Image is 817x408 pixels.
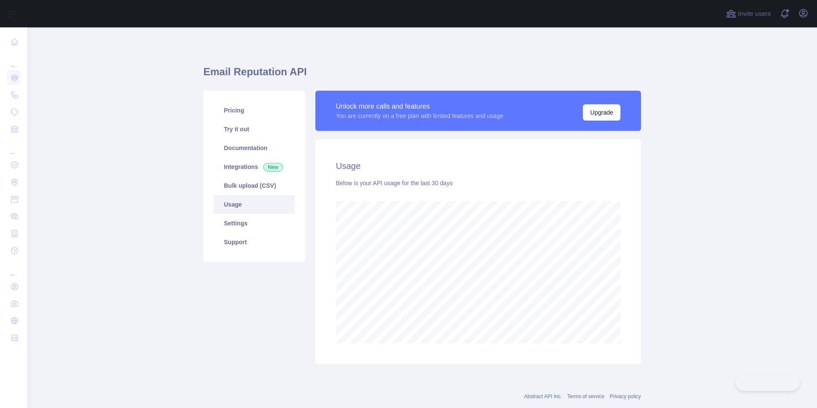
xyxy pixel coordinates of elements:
a: Try it out [214,120,295,139]
h2: Usage [336,160,620,172]
h1: Email Reputation API [203,65,641,86]
a: Settings [214,214,295,233]
a: Terms of service [567,393,604,399]
div: ... [7,260,21,277]
span: Invite users [738,9,771,19]
a: Abstract API Inc. [524,393,562,399]
a: Usage [214,195,295,214]
button: Upgrade [583,104,620,121]
a: Integrations New [214,157,295,176]
iframe: Toggle Customer Support [735,373,800,391]
div: ... [7,139,21,156]
div: Unlock more calls and features [336,101,503,112]
button: Invite users [724,7,773,21]
a: Documentation [214,139,295,157]
div: Below is your API usage for the last 30 days [336,179,620,187]
a: Pricing [214,101,295,120]
a: Support [214,233,295,251]
a: Bulk upload (CSV) [214,176,295,195]
div: You are currently on a free plan with limited features and usage [336,112,503,120]
span: New [263,163,283,171]
div: ... [7,51,21,68]
a: Privacy policy [610,393,641,399]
